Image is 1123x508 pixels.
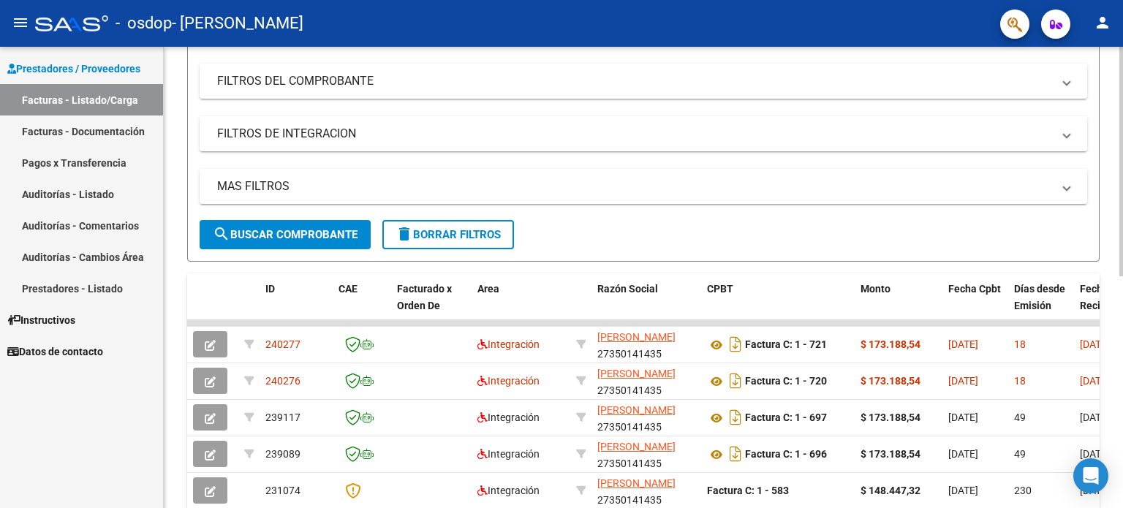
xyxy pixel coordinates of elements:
[1014,338,1026,350] span: 18
[397,283,452,311] span: Facturado x Orden De
[597,439,695,469] div: 27350141435
[333,273,391,338] datatable-header-cell: CAE
[745,412,827,424] strong: Factura C: 1 - 697
[1014,412,1026,423] span: 49
[1008,273,1074,338] datatable-header-cell: Días desde Emisión
[396,228,501,241] span: Borrar Filtros
[591,273,701,338] datatable-header-cell: Razón Social
[1080,375,1110,387] span: [DATE]
[477,375,540,387] span: Integración
[597,404,676,416] span: [PERSON_NAME]
[597,329,695,360] div: 27350141435
[701,273,855,338] datatable-header-cell: CPBT
[213,225,230,243] mat-icon: search
[861,485,920,496] strong: $ 148.447,32
[200,220,371,249] button: Buscar Comprobante
[1014,485,1032,496] span: 230
[200,116,1087,151] mat-expansion-panel-header: FILTROS DE INTEGRACION
[217,178,1052,194] mat-panel-title: MAS FILTROS
[217,73,1052,89] mat-panel-title: FILTROS DEL COMPROBANTE
[382,220,514,249] button: Borrar Filtros
[7,61,140,77] span: Prestadores / Proveedores
[948,485,978,496] span: [DATE]
[172,7,303,39] span: - [PERSON_NAME]
[217,126,1052,142] mat-panel-title: FILTROS DE INTEGRACION
[597,441,676,452] span: [PERSON_NAME]
[948,412,978,423] span: [DATE]
[861,283,891,295] span: Monto
[597,283,658,295] span: Razón Social
[745,376,827,387] strong: Factura C: 1 - 720
[707,485,789,496] strong: Factura C: 1 - 583
[12,14,29,31] mat-icon: menu
[1080,412,1110,423] span: [DATE]
[265,283,275,295] span: ID
[861,338,920,350] strong: $ 173.188,54
[1080,283,1121,311] span: Fecha Recibido
[477,485,540,496] span: Integración
[948,283,1001,295] span: Fecha Cpbt
[265,448,300,460] span: 239089
[745,449,827,460] strong: Factura C: 1 - 696
[597,331,676,343] span: [PERSON_NAME]
[116,7,172,39] span: - osdop
[745,339,827,351] strong: Factura C: 1 - 721
[861,375,920,387] strong: $ 173.188,54
[477,412,540,423] span: Integración
[260,273,333,338] datatable-header-cell: ID
[472,273,570,338] datatable-header-cell: Area
[200,64,1087,99] mat-expansion-panel-header: FILTROS DEL COMPROBANTE
[391,273,472,338] datatable-header-cell: Facturado x Orden De
[726,333,745,356] i: Descargar documento
[707,283,733,295] span: CPBT
[597,402,695,433] div: 27350141435
[1014,448,1026,460] span: 49
[1080,448,1110,460] span: [DATE]
[213,228,358,241] span: Buscar Comprobante
[477,338,540,350] span: Integración
[726,442,745,466] i: Descargar documento
[942,273,1008,338] datatable-header-cell: Fecha Cpbt
[597,368,676,379] span: [PERSON_NAME]
[1073,458,1108,493] div: Open Intercom Messenger
[861,448,920,460] strong: $ 173.188,54
[726,369,745,393] i: Descargar documento
[861,412,920,423] strong: $ 173.188,54
[200,169,1087,204] mat-expansion-panel-header: MAS FILTROS
[265,375,300,387] span: 240276
[597,477,676,489] span: [PERSON_NAME]
[597,475,695,506] div: 27350141435
[1094,14,1111,31] mat-icon: person
[948,375,978,387] span: [DATE]
[1014,375,1026,387] span: 18
[7,312,75,328] span: Instructivos
[948,338,978,350] span: [DATE]
[265,485,300,496] span: 231074
[265,412,300,423] span: 239117
[1014,283,1065,311] span: Días desde Emisión
[855,273,942,338] datatable-header-cell: Monto
[477,448,540,460] span: Integración
[396,225,413,243] mat-icon: delete
[7,344,103,360] span: Datos de contacto
[948,448,978,460] span: [DATE]
[477,283,499,295] span: Area
[1080,338,1110,350] span: [DATE]
[265,338,300,350] span: 240277
[597,365,695,396] div: 27350141435
[339,283,358,295] span: CAE
[726,406,745,429] i: Descargar documento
